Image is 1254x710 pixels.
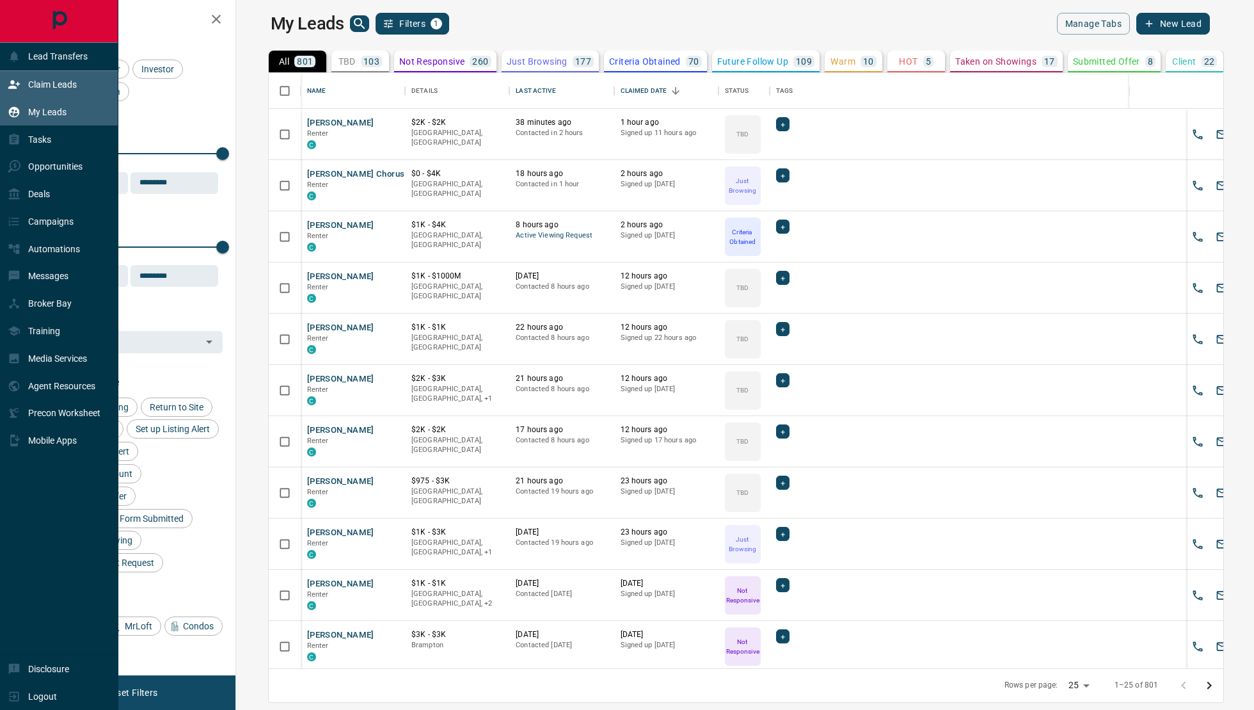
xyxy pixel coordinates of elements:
p: Criteria Obtained [726,227,759,246]
button: Call [1188,227,1207,246]
div: + [776,322,790,336]
button: [PERSON_NAME] [307,220,374,232]
p: $975 - $3K [411,476,503,487]
p: All [279,57,289,66]
button: [PERSON_NAME] [307,117,374,129]
div: MrLoft [106,617,161,636]
p: 12 hours ago [621,322,712,333]
svg: Call [1191,282,1204,294]
p: Contacted 19 hours ago [516,538,607,548]
svg: Email [1216,333,1228,346]
button: Call [1188,432,1207,451]
button: [PERSON_NAME] [307,424,374,437]
div: condos.ca [307,652,316,661]
svg: Call [1191,230,1204,243]
button: Email [1212,483,1232,503]
p: [DATE] [621,629,712,640]
span: + [781,528,785,540]
div: Last Active [516,73,555,109]
span: Condos [179,621,218,631]
div: Set up Listing Alert [127,419,219,439]
button: Call [1188,330,1207,349]
p: 177 [575,57,591,66]
button: Email [1212,278,1232,298]
p: [GEOGRAPHIC_DATA], [GEOGRAPHIC_DATA] [411,333,503,353]
p: Contacted 8 hours ago [516,282,607,292]
p: [DATE] [516,629,607,640]
div: + [776,220,790,234]
span: Set up Listing Alert [131,424,214,434]
button: Call [1188,535,1207,554]
span: Renter [307,488,329,496]
p: 23 hours ago [621,476,712,487]
button: [PERSON_NAME] [307,527,374,539]
p: $1K - $1K [411,578,503,589]
button: Sort [667,82,685,100]
div: Status [725,73,749,109]
span: + [781,425,785,438]
p: 2 hours ago [621,220,712,230]
p: Future Follow Up [717,57,788,66]
button: Email [1212,330,1232,349]
button: Call [1188,176,1207,195]
div: condos.ca [307,243,316,252]
p: [GEOGRAPHIC_DATA], [GEOGRAPHIC_DATA] [411,230,503,250]
p: 22 hours ago [516,322,607,333]
p: 1 hour ago [621,117,712,128]
svg: Email [1216,128,1228,141]
button: [PERSON_NAME] [307,322,374,334]
p: [DATE] [516,271,607,282]
div: 25 [1063,676,1094,695]
span: Active Viewing Request [516,230,607,241]
p: 18 hours ago [516,168,607,179]
p: Contacted 8 hours ago [516,333,607,343]
p: [GEOGRAPHIC_DATA], [GEOGRAPHIC_DATA] [411,128,503,148]
p: 10 [863,57,874,66]
span: Renter [307,385,329,394]
p: 21 hours ago [516,476,607,487]
p: 109 [796,57,812,66]
div: + [776,168,790,182]
p: Contacted [DATE] [516,640,607,650]
div: Claimed Date [614,73,718,109]
button: Email [1212,381,1232,400]
div: Return to Site [141,398,212,417]
div: + [776,629,790,643]
p: [GEOGRAPHIC_DATA], [GEOGRAPHIC_DATA] [411,282,503,302]
div: Last Active [509,73,614,109]
p: [DATE] [621,578,712,589]
div: Status [718,73,770,109]
h1: My Leads [271,13,344,34]
p: $2K - $3K [411,373,503,384]
p: Submitted Offer [1073,57,1140,66]
div: Details [411,73,438,109]
p: 22 [1204,57,1215,66]
button: [PERSON_NAME] [307,629,374,641]
p: TBD [338,57,356,66]
span: + [781,579,785,592]
span: Renter [307,539,329,547]
p: 103 [363,57,379,66]
button: Manage Tabs [1057,13,1130,35]
button: [PERSON_NAME] [307,271,374,283]
p: Signed up [DATE] [621,487,712,497]
button: Email [1212,125,1232,144]
div: + [776,527,790,541]
p: Signed up [DATE] [621,282,712,292]
svg: Call [1191,640,1204,653]
p: $1K - $4K [411,220,503,230]
p: 12 hours ago [621,373,712,384]
p: $0 - $4K [411,168,503,179]
svg: Email [1216,435,1228,448]
div: condos.ca [307,140,316,149]
p: Warm [830,57,855,66]
button: Call [1188,278,1207,298]
svg: Call [1191,538,1204,551]
p: Contacted 19 hours ago [516,487,607,497]
p: TBD [736,488,749,497]
span: Renter [307,641,329,650]
p: 70 [688,57,699,66]
p: 801 [297,57,313,66]
p: $1K - $1K [411,322,503,333]
div: Claimed Date [621,73,667,109]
